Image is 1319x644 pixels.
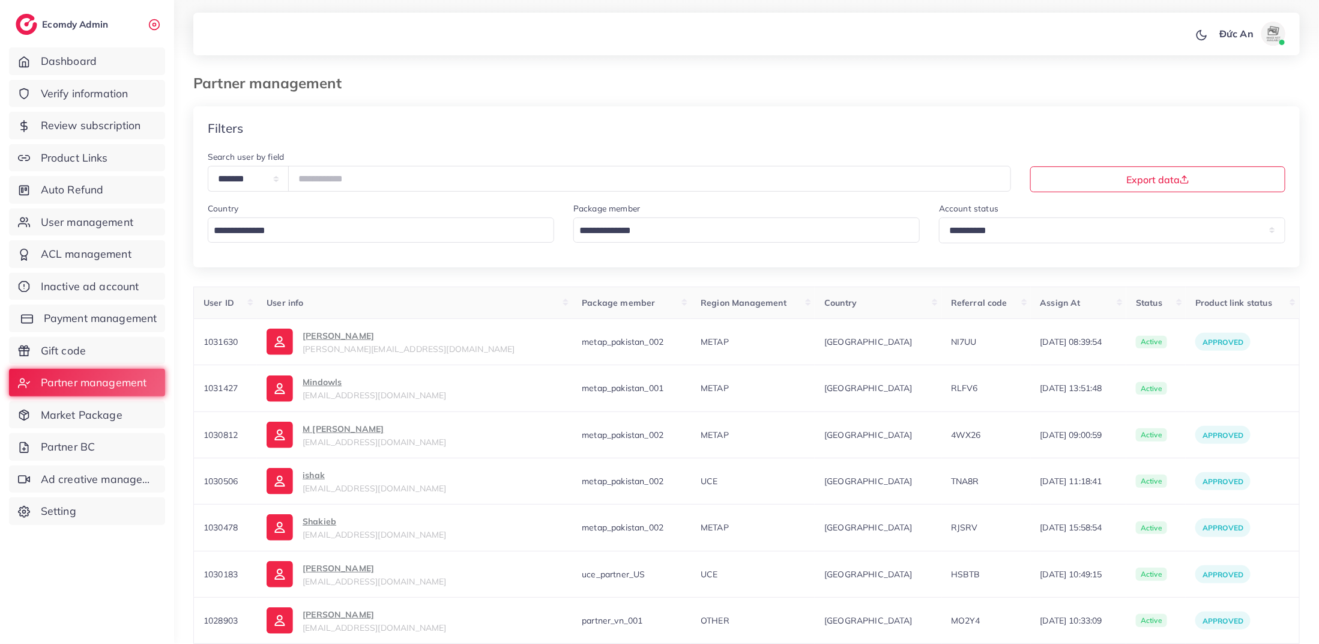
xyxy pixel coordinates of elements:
span: [PERSON_NAME][EMAIL_ADDRESS][DOMAIN_NAME] [303,344,515,354]
img: logo [16,14,37,35]
span: [GEOGRAPHIC_DATA] [824,382,932,394]
span: [GEOGRAPHIC_DATA] [824,429,932,441]
span: Country [824,297,857,308]
span: [GEOGRAPHIC_DATA] [824,475,932,487]
span: [DATE] 10:33:09 [1040,615,1117,627]
img: ic-user-info.36bf1079.svg [267,468,293,494]
span: metap_pakistan_002 [582,336,663,347]
span: OTHER [701,615,729,626]
span: HSBTB [951,569,980,580]
a: Dashboard [9,47,165,75]
span: Export data [1126,175,1189,184]
a: Payment management [9,305,165,332]
img: ic-user-info.36bf1079.svg [267,561,293,588]
a: Ad creative management [9,466,165,493]
span: [GEOGRAPHIC_DATA] [824,568,932,580]
span: METAP [701,522,729,533]
span: Review subscription [41,118,141,133]
span: [GEOGRAPHIC_DATA] [824,336,932,348]
a: User management [9,208,165,236]
img: ic-user-info.36bf1079.svg [267,607,293,634]
span: metap_pakistan_002 [582,476,663,487]
a: Inactive ad account [9,273,165,300]
img: avatar [1261,22,1285,46]
span: active [1136,475,1167,488]
span: Approved [1203,338,1243,347]
label: Account status [939,202,998,214]
span: METAP [701,383,729,393]
span: Payment management [44,311,157,326]
a: Verify information [9,80,165,108]
span: 1030183 [204,569,238,580]
label: Package member [573,202,640,214]
span: active [1136,336,1167,349]
a: ACL management [9,240,165,268]
img: ic-user-info.36bf1079.svg [267,329,293,355]
span: RJSRV [951,522,978,533]
span: Approved [1203,570,1243,579]
span: Referral code [951,297,1007,308]
span: active [1136,428,1167,442]
img: ic-user-info.36bf1079.svg [267,514,293,541]
span: Region Management [701,297,786,308]
span: Approved [1203,431,1243,440]
span: [EMAIL_ADDRESS][DOMAIN_NAME] [303,390,446,401]
span: [EMAIL_ADDRESS][DOMAIN_NAME] [303,622,446,633]
span: [DATE] 15:58:54 [1040,521,1117,533]
span: [EMAIL_ADDRESS][DOMAIN_NAME] [303,483,446,494]
a: Partner management [9,369,165,396]
button: Export data [1030,166,1285,192]
img: ic-user-info.36bf1079.svg [267,375,293,402]
p: ishak [303,468,446,482]
span: Approved [1203,616,1243,625]
span: Setting [41,503,76,519]
p: M [PERSON_NAME] [303,422,446,436]
span: [EMAIL_ADDRESS][DOMAIN_NAME] [303,576,446,587]
a: Gift code [9,337,165,365]
span: UCE [701,476,717,487]
span: Ad creative management [41,472,156,487]
p: Mindowls [303,375,446,389]
p: [PERSON_NAME] [303,561,446,576]
span: METAP [701,336,729,347]
p: Đức An [1219,26,1254,41]
img: ic-user-info.36bf1079.svg [267,422,293,448]
input: Search for option [210,222,539,240]
span: 1030812 [204,430,238,440]
span: Partner BC [41,439,95,455]
span: RLFV6 [951,383,978,393]
a: Shakieb[EMAIL_ADDRESS][DOMAIN_NAME] [267,514,563,541]
span: [DATE] 09:00:59 [1040,429,1117,441]
span: partner_vn_001 [582,615,642,626]
p: [PERSON_NAME] [303,607,446,622]
span: [EMAIL_ADDRESS][DOMAIN_NAME] [303,529,446,540]
a: Market Package [9,401,165,429]
span: active [1136,382,1167,395]
a: ishak[EMAIL_ADDRESS][DOMAIN_NAME] [267,468,563,494]
a: Partner BC [9,433,165,461]
a: M [PERSON_NAME][EMAIL_ADDRESS][DOMAIN_NAME] [267,422,563,448]
span: 1028903 [204,615,238,626]
span: [DATE] 10:49:15 [1040,568,1117,580]
span: User info [267,297,303,308]
span: [GEOGRAPHIC_DATA] [824,615,932,627]
span: [DATE] 08:39:54 [1040,336,1117,348]
span: Inactive ad account [41,279,139,294]
span: 4WX26 [951,430,981,440]
label: Country [208,202,238,214]
span: Product Links [41,150,108,166]
a: Setting [9,497,165,525]
span: Auto Refund [41,182,104,198]
span: [DATE] 11:18:41 [1040,475,1117,487]
div: Search for option [573,217,920,243]
span: Product link status [1195,297,1272,308]
a: logoEcomdy Admin [16,14,111,35]
span: active [1136,568,1167,581]
a: Review subscription [9,112,165,139]
a: [PERSON_NAME][EMAIL_ADDRESS][DOMAIN_NAME] [267,607,563,634]
label: Search user by field [208,151,284,163]
span: [DATE] 13:51:48 [1040,382,1117,394]
a: [PERSON_NAME][EMAIL_ADDRESS][DOMAIN_NAME] [267,561,563,588]
span: Dashboard [41,53,97,69]
span: [EMAIL_ADDRESS][DOMAIN_NAME] [303,437,446,448]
